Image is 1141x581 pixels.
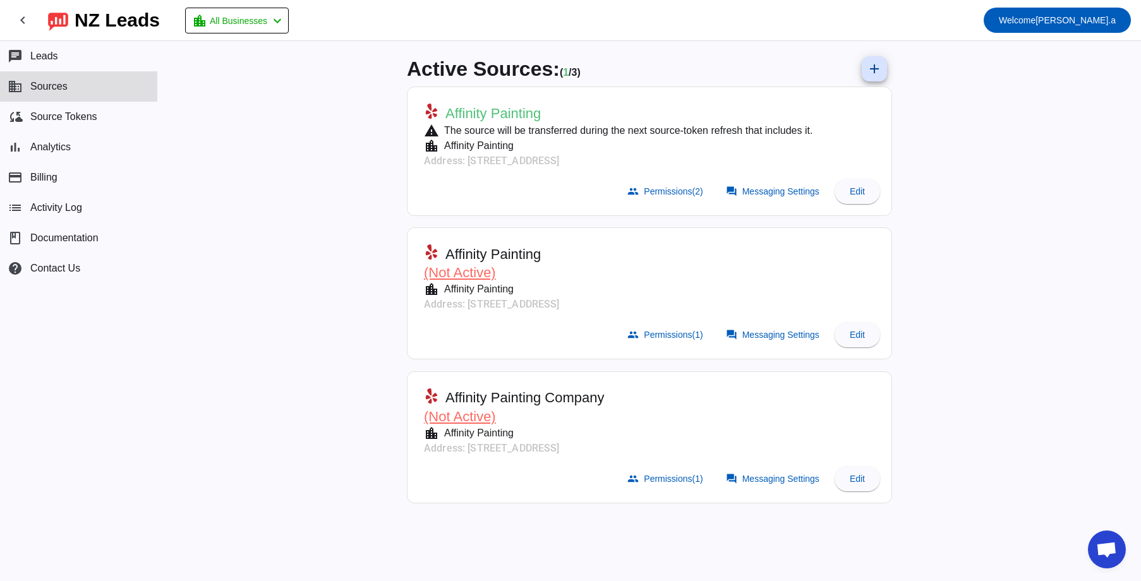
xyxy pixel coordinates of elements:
[999,11,1116,29] span: [PERSON_NAME].a
[424,265,496,280] span: (Not Active)
[445,246,541,263] span: Affinity Painting
[620,466,713,491] button: Permissions(1)
[30,111,97,123] span: Source Tokens
[30,172,57,183] span: Billing
[835,466,880,491] button: Edit
[8,231,23,246] span: book
[30,81,68,92] span: Sources
[30,202,82,213] span: Activity Log
[644,186,703,196] span: Permissions
[270,13,285,28] mat-icon: chevron_left
[627,329,639,340] mat-icon: group
[424,426,439,441] mat-icon: location_city
[424,441,605,456] mat-card-subtitle: Address: [STREET_ADDRESS]
[627,186,639,197] mat-icon: group
[742,186,819,196] span: Messaging Settings
[439,426,514,441] div: Affinity Painting
[8,200,23,215] mat-icon: list
[30,263,80,274] span: Contact Us
[850,330,865,340] span: Edit
[692,186,703,196] span: (2)
[75,11,160,29] div: NZ Leads
[867,61,882,76] mat-icon: add
[8,79,23,94] mat-icon: business
[424,297,560,312] mat-card-subtitle: Address: [STREET_ADDRESS]
[572,67,581,78] span: Total
[742,474,819,484] span: Messaging Settings
[1088,530,1126,568] div: Open chat
[424,409,496,424] span: (Not Active)
[563,67,569,78] span: Working
[8,140,23,155] mat-icon: bar_chart
[718,322,830,347] button: Messaging Settings
[424,153,812,169] mat-card-subtitle: Address: [STREET_ADDRESS]
[742,330,819,340] span: Messaging Settings
[424,282,439,297] mat-icon: location_city
[48,9,68,31] img: logo
[644,474,703,484] span: Permissions
[620,322,713,347] button: Permissions(1)
[692,330,703,340] span: (1)
[192,13,207,28] mat-icon: location_city
[30,141,71,153] span: Analytics
[620,179,713,204] button: Permissions(2)
[8,170,23,185] mat-icon: payment
[8,261,23,276] mat-icon: help
[726,186,737,197] mat-icon: forum
[718,466,830,491] button: Messaging Settings
[8,49,23,64] mat-icon: chat
[8,109,23,124] mat-icon: cloud_sync
[445,389,605,407] span: Affinity Painting Company
[984,8,1131,33] button: Welcome[PERSON_NAME].a
[718,179,830,204] button: Messaging Settings
[210,12,267,30] span: All Businesses
[726,329,737,340] mat-icon: forum
[424,123,439,138] mat-icon: warning
[439,138,514,153] div: Affinity Painting
[407,57,560,80] span: Active Sources:
[424,138,439,153] mat-icon: location_city
[850,474,865,484] span: Edit
[560,67,563,78] span: (
[445,105,541,123] span: Affinity Painting
[627,473,639,484] mat-icon: group
[185,8,289,33] button: All Businesses
[692,474,703,484] span: (1)
[439,282,514,297] div: Affinity Painting
[726,473,737,484] mat-icon: forum
[835,322,880,347] button: Edit
[15,13,30,28] mat-icon: chevron_left
[850,186,865,196] span: Edit
[999,15,1035,25] span: Welcome
[835,179,880,204] button: Edit
[30,51,58,62] span: Leads
[644,330,703,340] span: Permissions
[30,232,99,244] span: Documentation
[569,67,571,78] span: /
[439,123,812,138] div: The source will be transferred during the next source-token refresh that includes it.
